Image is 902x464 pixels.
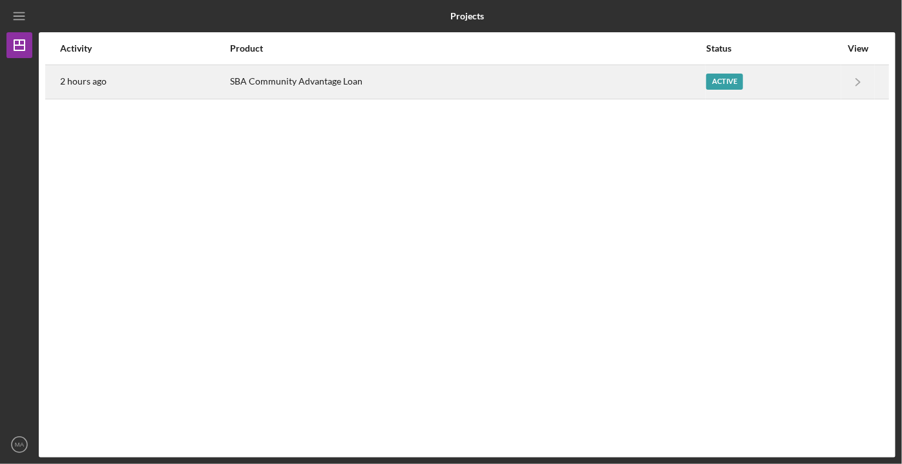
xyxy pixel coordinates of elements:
[706,74,743,90] div: Active
[706,43,841,54] div: Status
[230,66,705,98] div: SBA Community Advantage Loan
[6,432,32,458] button: MA
[450,11,484,21] b: Projects
[15,441,25,449] text: MA
[842,43,874,54] div: View
[60,76,107,86] time: 2025-08-15 16:57
[60,43,229,54] div: Activity
[230,43,705,54] div: Product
